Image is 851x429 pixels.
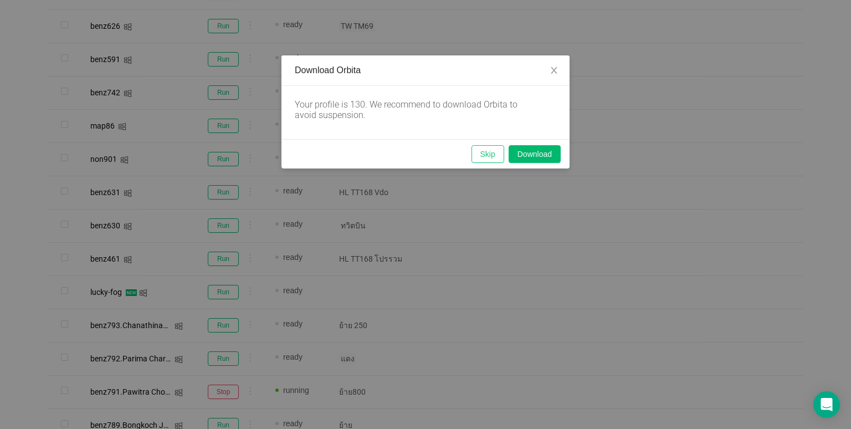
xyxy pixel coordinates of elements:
[295,99,539,120] div: Your profile is 130. We recommend to download Orbita to avoid suspension.
[509,145,561,163] button: Download
[295,64,556,76] div: Download Orbita
[539,55,570,86] button: Close
[813,391,840,418] div: Open Intercom Messenger
[471,145,504,163] button: Skip
[550,66,558,75] i: icon: close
